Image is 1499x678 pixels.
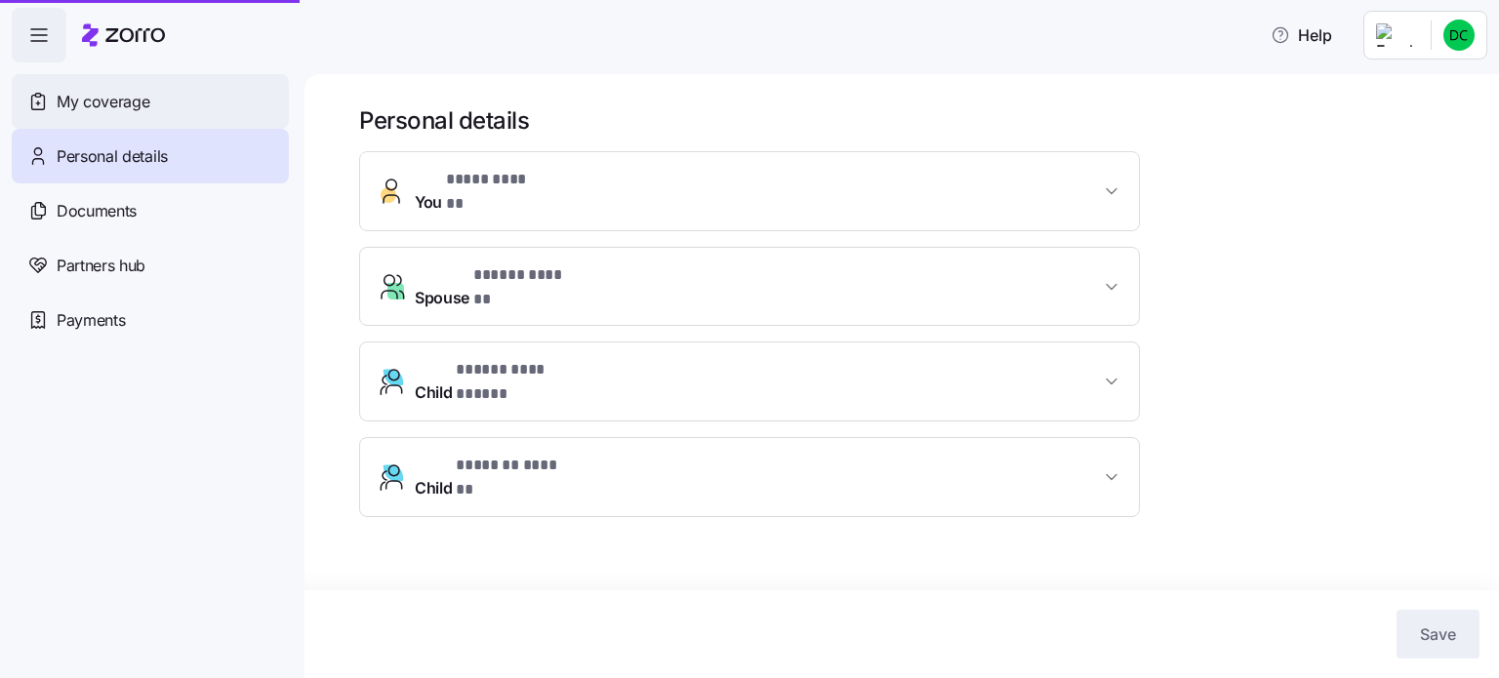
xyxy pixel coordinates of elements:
a: Payments [12,293,289,347]
span: Partners hub [57,254,145,278]
span: Payments [57,308,125,333]
a: Partners hub [12,238,289,293]
span: Help [1271,23,1332,47]
img: 82f45c7cfed4f6328622158a6ae5733e [1443,20,1475,51]
span: Spouse [415,263,572,310]
h1: Personal details [359,105,1472,136]
button: Help [1255,16,1348,55]
span: You [415,168,542,215]
span: Child [415,454,568,500]
span: Personal details [57,144,168,169]
span: Child [415,358,576,405]
a: Documents [12,183,289,238]
span: My coverage [57,90,149,114]
a: Personal details [12,129,289,183]
span: Documents [57,199,137,223]
a: My coverage [12,74,289,129]
button: Save [1397,610,1479,658]
span: Save [1420,622,1456,646]
img: Employer logo [1376,23,1415,47]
